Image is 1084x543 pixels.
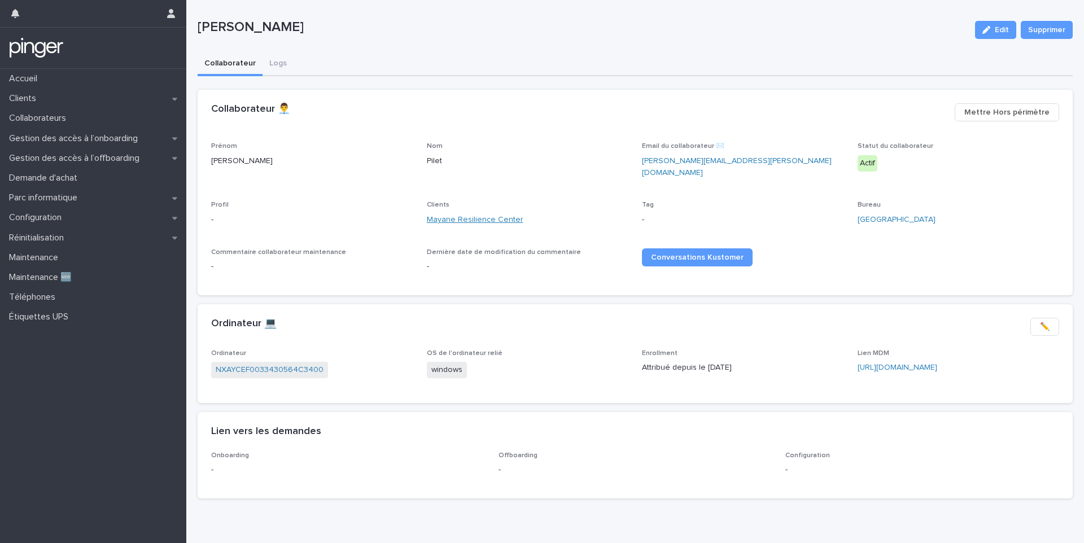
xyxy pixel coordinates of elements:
[5,113,75,124] p: Collaborateurs
[5,272,81,283] p: Maintenance 🆕
[499,464,772,476] p: -
[211,214,413,226] p: -
[5,192,86,203] p: Parc informatique
[642,350,677,357] span: Enrollment
[427,362,467,378] span: windows
[211,202,229,208] span: Profil
[5,133,147,144] p: Gestion des accès à l’onboarding
[5,153,148,164] p: Gestion des accès à l’offboarding
[955,103,1059,121] button: Mettre Hors périmètre
[858,364,937,371] a: [URL][DOMAIN_NAME]
[1030,318,1059,336] button: ✏️
[858,155,877,172] div: Actif
[5,173,86,183] p: Demande d'achat
[642,214,844,226] p: -
[1021,21,1073,39] button: Supprimer
[427,249,581,256] span: Dernière date de modification du commentaire
[211,464,485,476] p: -
[5,252,67,263] p: Maintenance
[1040,321,1050,332] span: ✏️
[858,350,889,357] span: Lien MDM
[427,214,523,226] a: Mayane Resilience Center
[858,214,936,226] a: [GEOGRAPHIC_DATA]
[211,426,321,438] h2: Lien vers les demandes
[499,452,537,459] span: Offboarding
[858,143,933,150] span: Statut du collaborateur
[211,318,277,330] h2: Ordinateur 💻
[211,452,249,459] span: Onboarding
[785,452,830,459] span: Configuration
[642,248,753,266] a: Conversations Kustomer
[263,52,294,76] button: Logs
[211,103,290,116] h2: Collaborateur 👨‍💼
[216,364,324,376] a: NXAYCEF0033430564C3400
[964,107,1050,118] span: Mettre Hors périmètre
[427,202,449,208] span: Clients
[427,350,502,357] span: OS de l'ordinateur relié
[211,143,237,150] span: Prénom
[642,157,832,177] a: [PERSON_NAME][EMAIL_ADDRESS][PERSON_NAME][DOMAIN_NAME]
[9,37,64,59] img: mTgBEunGTSyRkCgitkcU
[198,19,966,36] p: [PERSON_NAME]
[5,93,45,104] p: Clients
[5,233,73,243] p: Réinitialisation
[651,253,744,261] span: Conversations Kustomer
[995,26,1009,34] span: Edit
[642,202,654,208] span: Tag
[5,73,46,84] p: Accueil
[211,249,346,256] span: Commentaire collaborateur maintenance
[785,464,1059,476] p: -
[198,52,263,76] button: Collaborateur
[211,350,246,357] span: Ordinateur
[858,202,881,208] span: Bureau
[642,362,844,374] p: Attribué depuis le [DATE]
[5,212,71,223] p: Configuration
[427,155,629,167] p: Pilet
[5,292,64,303] p: Téléphones
[1028,24,1065,36] span: Supprimer
[5,312,77,322] p: Étiquettes UPS
[427,143,443,150] span: Nom
[975,21,1016,39] button: Edit
[427,261,629,273] p: -
[211,155,413,167] p: [PERSON_NAME]
[211,261,413,273] p: -
[642,143,724,150] span: Email du collaborateur ✉️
